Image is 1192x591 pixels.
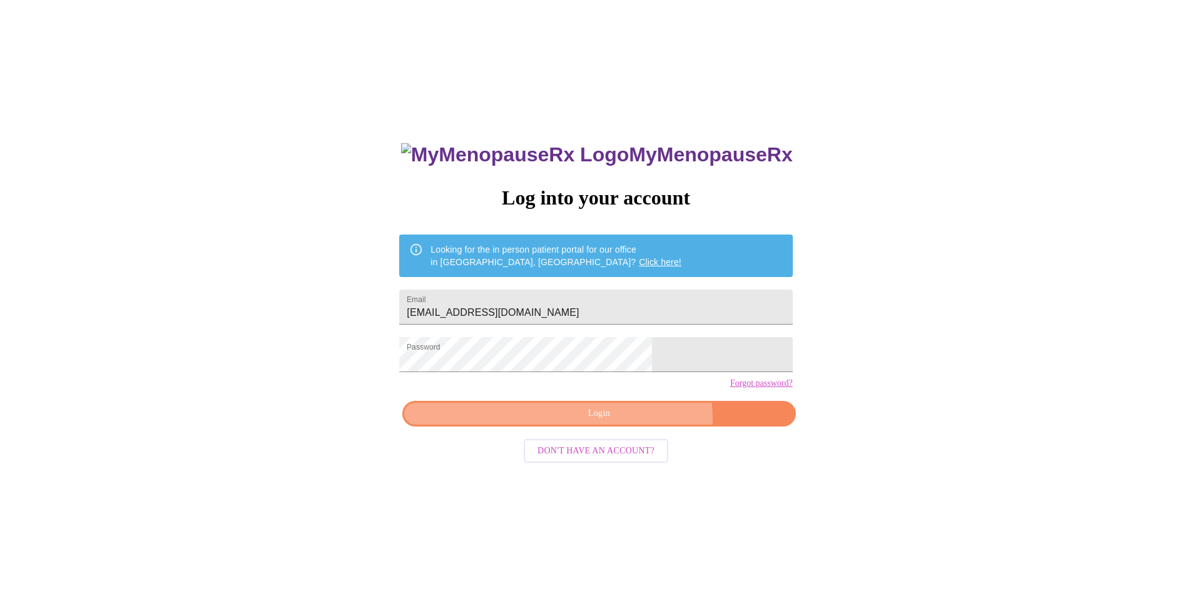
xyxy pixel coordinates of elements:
img: MyMenopauseRx Logo [401,143,629,166]
h3: MyMenopauseRx [401,143,793,166]
button: Login [402,401,795,427]
a: Forgot password? [730,378,793,388]
div: Looking for the in person patient portal for our office in [GEOGRAPHIC_DATA], [GEOGRAPHIC_DATA]? [430,238,681,273]
h3: Log into your account [399,186,792,210]
a: Don't have an account? [521,444,671,455]
span: Don't have an account? [537,443,655,459]
span: Login [417,406,781,422]
button: Don't have an account? [524,439,668,463]
a: Click here! [639,257,681,267]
